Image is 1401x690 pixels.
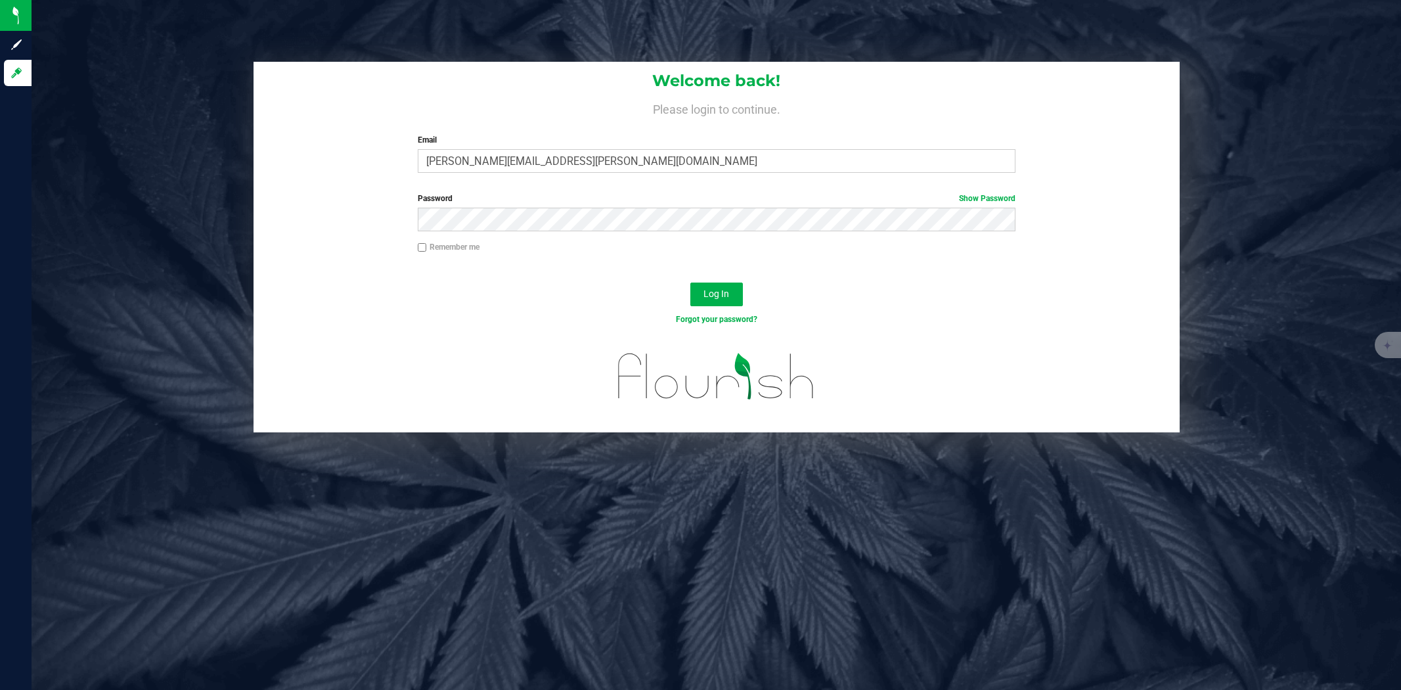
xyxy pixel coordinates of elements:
[418,194,453,203] span: Password
[676,315,757,324] a: Forgot your password?
[600,339,832,413] img: flourish_logo.svg
[690,283,743,306] button: Log In
[10,38,23,51] inline-svg: Sign up
[418,241,479,253] label: Remember me
[10,66,23,80] inline-svg: Log in
[703,288,729,299] span: Log In
[254,72,1180,89] h1: Welcome back!
[418,134,1015,146] label: Email
[418,243,427,252] input: Remember me
[254,100,1180,116] h4: Please login to continue.
[959,194,1015,203] a: Show Password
